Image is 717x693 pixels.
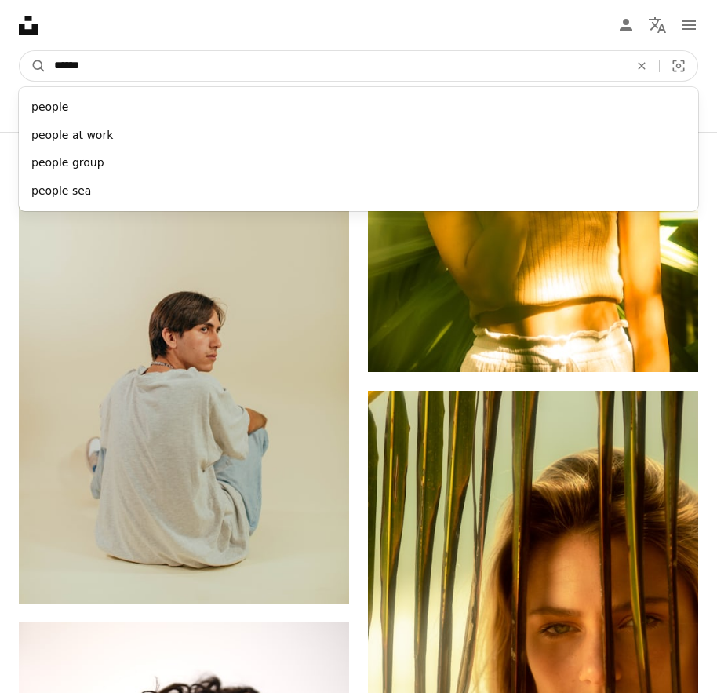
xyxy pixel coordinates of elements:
a: 홈 — Unsplash [19,16,38,35]
a: 하얀 표면에 앉아있는 남자 [19,348,349,363]
button: 시각적 검색 [660,51,697,81]
form: 사이트 전체에서 이미지 찾기 [19,50,698,82]
img: 하얀 표면에 앉아있는 남자 [19,108,349,604]
div: people at work [19,122,698,150]
div: people sea [19,177,698,206]
a: 여자가 야자수 뒤에 서 있다 [368,631,698,645]
a: 로그인 / 가입 [610,9,642,41]
button: 언어 [642,9,673,41]
div: people [19,93,698,122]
button: 삭제 [624,51,659,81]
div: people group [19,149,698,177]
button: Unsplash 검색 [20,51,46,81]
button: 메뉴 [673,9,704,41]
